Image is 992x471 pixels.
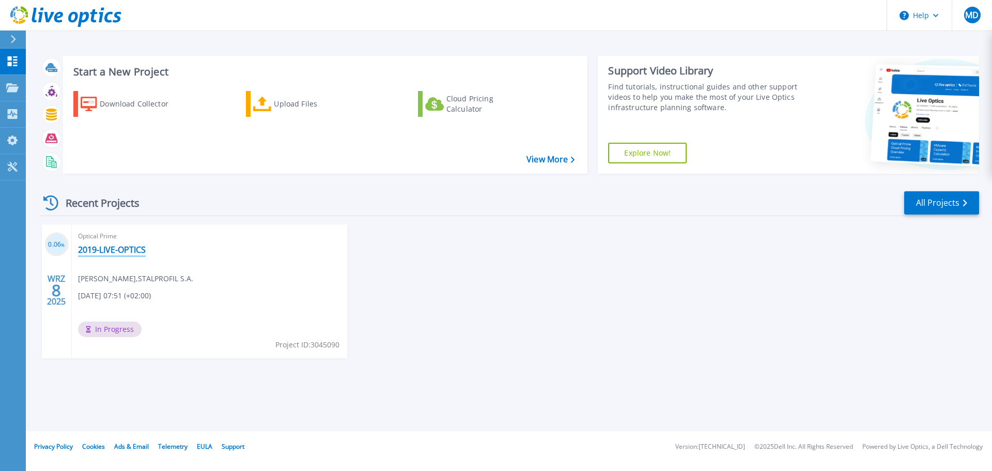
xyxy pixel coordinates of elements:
a: View More [526,155,575,164]
a: Upload Files [246,91,361,117]
a: Cloud Pricing Calculator [418,91,533,117]
li: Version: [TECHNICAL_ID] [675,444,745,450]
div: WRZ 2025 [47,271,66,309]
span: [DATE] 07:51 (+02:00) [78,290,151,301]
li: Powered by Live Optics, a Dell Technology [862,444,983,450]
div: Cloud Pricing Calculator [446,94,529,114]
span: % [61,242,65,248]
div: Recent Projects [40,190,153,216]
a: EULA [197,442,212,451]
span: 8 [52,286,61,295]
a: Ads & Email [114,442,149,451]
span: Optical Prime [78,231,341,242]
a: All Projects [904,191,979,215]
div: Upload Files [274,94,357,114]
a: Privacy Policy [34,442,73,451]
span: Project ID: 3045090 [275,339,339,351]
h3: 0.06 [44,239,69,251]
div: Find tutorials, instructional guides and other support videos to help you make the most of your L... [608,82,802,113]
div: Support Video Library [608,64,802,78]
h3: Start a New Project [73,66,575,78]
a: Cookies [82,442,105,451]
a: Download Collector [73,91,189,117]
a: 2019-LIVE-OPTICS [78,245,146,255]
li: © 2025 Dell Inc. All Rights Reserved [754,444,853,450]
a: Telemetry [158,442,188,451]
div: Download Collector [100,94,182,114]
span: MD [965,11,979,19]
a: Support [222,442,244,451]
span: In Progress [78,322,142,337]
span: [PERSON_NAME] , STALPROFIL S.A. [78,273,193,284]
a: Explore Now! [608,143,687,163]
